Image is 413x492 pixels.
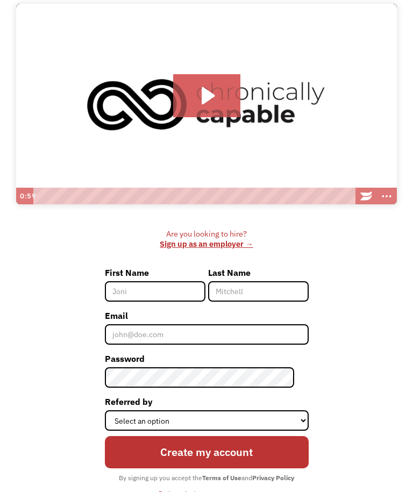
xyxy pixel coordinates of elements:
[208,264,309,281] label: Last Name
[105,264,205,281] label: First Name
[252,474,294,482] strong: Privacy Policy
[39,188,351,205] div: Playbar
[202,474,241,482] strong: Terms of Use
[105,281,205,302] input: Joni
[105,307,309,324] label: Email
[105,393,309,410] label: Referred by
[105,436,309,469] input: Create my account
[376,188,397,205] button: Show more buttons
[356,188,376,205] a: Wistia Logo -- Learn More
[16,4,397,205] img: Introducing Chronically Capable
[105,324,309,345] input: john@doe.com
[160,239,253,249] a: Sign up as an employer →
[113,471,300,485] div: By signing up you accept the and
[105,229,309,249] div: Are you looking to hire? ‍
[173,74,240,117] button: Play Video: Introducing Chronically Capable
[105,350,309,367] label: Password
[208,281,309,302] input: Mitchell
